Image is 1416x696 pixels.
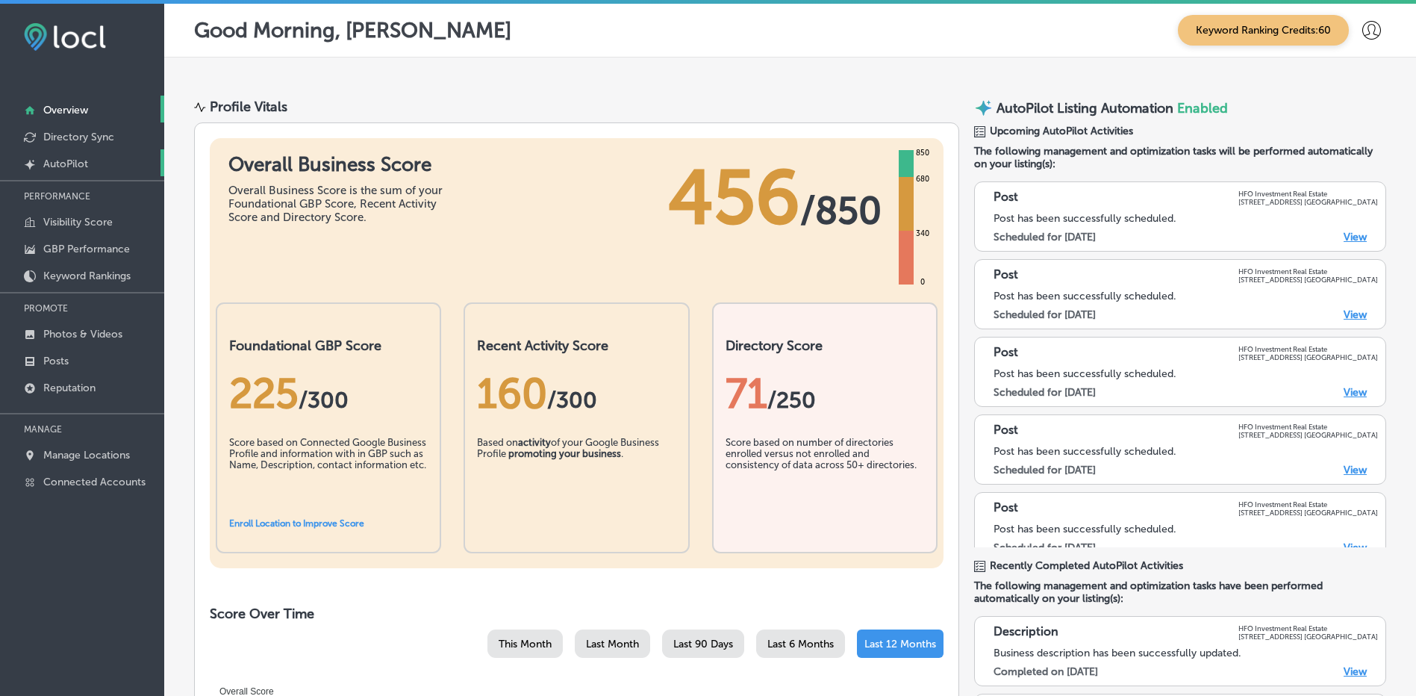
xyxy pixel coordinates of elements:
[994,231,1096,243] label: Scheduled for [DATE]
[668,153,800,243] span: 456
[1178,15,1349,46] span: Keyword Ranking Credits: 60
[994,423,1018,439] p: Post
[994,367,1378,380] div: Post has been successfully scheduled.
[990,559,1183,572] span: Recently Completed AutoPilot Activities
[299,387,349,414] span: / 300
[1238,431,1378,439] p: [STREET_ADDRESS] [GEOGRAPHIC_DATA]
[726,338,924,354] h2: Directory Score
[508,448,621,459] b: promoting your business
[767,638,834,650] span: Last 6 Months
[43,476,146,488] p: Connected Accounts
[229,437,428,512] div: Score based on Connected Google Business Profile and information with in GBP such as Name, Descri...
[1238,353,1378,361] p: [STREET_ADDRESS] [GEOGRAPHIC_DATA]
[994,345,1018,361] p: Post
[994,541,1096,554] label: Scheduled for [DATE]
[913,173,932,185] div: 680
[1177,100,1228,116] span: Enabled
[43,104,88,116] p: Overview
[994,624,1058,641] p: Description
[477,338,676,354] h2: Recent Activity Score
[1344,464,1367,476] a: View
[1344,386,1367,399] a: View
[228,184,452,224] div: Overall Business Score is the sum of your Foundational GBP Score, Recent Activity Score and Direc...
[24,23,106,51] img: fda3e92497d09a02dc62c9cd864e3231.png
[1238,624,1378,633] p: HFO Investment Real Estate
[43,131,114,143] p: Directory Sync
[586,638,639,650] span: Last Month
[477,369,676,418] div: 160
[499,638,552,650] span: This Month
[43,158,88,170] p: AutoPilot
[994,523,1378,535] div: Post has been successfully scheduled.
[994,500,1018,517] p: Post
[210,99,287,115] div: Profile Vitals
[210,606,944,622] h2: Score Over Time
[1238,198,1378,206] p: [STREET_ADDRESS] [GEOGRAPHIC_DATA]
[43,382,96,394] p: Reputation
[1238,423,1378,431] p: HFO Investment Real Estate
[994,267,1018,284] p: Post
[994,665,1098,678] label: Completed on [DATE]
[974,580,1386,605] span: The following management and optimization tasks have been performed automatically on your listing...
[913,147,932,159] div: 850
[229,518,364,529] a: Enroll Location to Improve Score
[994,445,1378,458] div: Post has been successfully scheduled.
[673,638,733,650] span: Last 90 Days
[229,338,428,354] h2: Foundational GBP Score
[726,369,924,418] div: 71
[994,464,1096,476] label: Scheduled for [DATE]
[913,228,932,240] div: 340
[43,449,130,462] p: Manage Locations
[1238,190,1378,198] p: HFO Investment Real Estate
[994,190,1018,206] p: Post
[1344,541,1367,554] a: View
[1238,633,1378,641] p: [STREET_ADDRESS] [GEOGRAPHIC_DATA]
[518,437,551,448] b: activity
[43,216,113,229] p: Visibility Score
[1238,509,1378,517] p: [STREET_ADDRESS] [GEOGRAPHIC_DATA]
[864,638,936,650] span: Last 12 Months
[994,386,1096,399] label: Scheduled for [DATE]
[990,125,1133,137] span: Upcoming AutoPilot Activities
[800,188,882,233] span: / 850
[43,355,69,367] p: Posts
[43,328,122,341] p: Photos & Videos
[994,212,1378,225] div: Post has been successfully scheduled.
[726,437,924,512] div: Score based on number of directories enrolled versus not enrolled and consistency of data across ...
[994,290,1378,302] div: Post has been successfully scheduled.
[996,100,1173,116] p: AutoPilot Listing Automation
[974,145,1386,170] span: The following management and optimization tasks will be performed automatically on your listing(s):
[994,308,1096,321] label: Scheduled for [DATE]
[767,387,816,414] span: /250
[1344,665,1367,678] a: View
[228,153,452,176] h1: Overall Business Score
[547,387,597,414] span: /300
[974,99,993,117] img: autopilot-icon
[43,270,131,282] p: Keyword Rankings
[229,369,428,418] div: 225
[1238,500,1378,509] p: HFO Investment Real Estate
[1344,231,1367,243] a: View
[43,243,130,255] p: GBP Performance
[1238,345,1378,353] p: HFO Investment Real Estate
[1344,308,1367,321] a: View
[1238,276,1378,284] p: [STREET_ADDRESS] [GEOGRAPHIC_DATA]
[194,18,511,43] p: Good Morning, [PERSON_NAME]
[917,276,928,288] div: 0
[477,437,676,512] div: Based on of your Google Business Profile .
[994,647,1378,659] div: Business description has been successfully updated.
[1238,267,1378,276] p: HFO Investment Real Estate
